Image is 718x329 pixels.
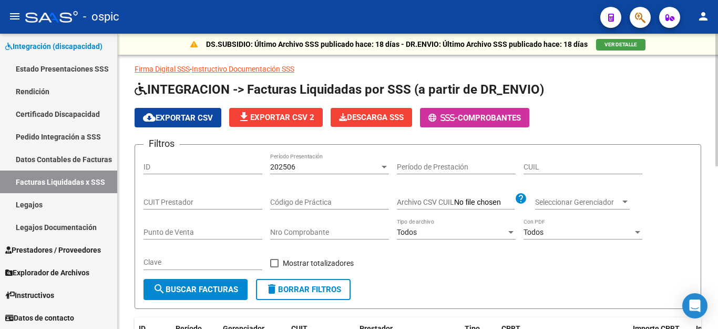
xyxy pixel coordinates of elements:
span: - ospic [83,5,119,28]
div: Open Intercom Messenger [682,293,707,318]
mat-icon: person [697,10,710,23]
span: Todos [524,228,543,236]
span: Prestadores / Proveedores [5,244,101,256]
span: Exportar CSV [143,113,213,123]
button: Buscar Facturas [143,279,248,300]
span: Exportar CSV 2 [238,113,314,122]
button: -Comprobantes [420,108,529,127]
span: 202506 [270,163,295,171]
button: Exportar CSV 2 [229,108,323,127]
span: Comprobantes [458,113,521,123]
app-download-masive: Descarga masiva de comprobantes (adjuntos) [331,108,412,127]
span: Explorador de Archivos [5,267,89,278]
h3: Filtros [143,136,180,151]
span: Mostrar totalizadores [283,257,354,270]
a: Instructivo Documentación SSS [192,65,294,73]
input: Archivo CSV CUIL [454,198,515,207]
span: Datos de contacto [5,312,74,324]
span: INTEGRACION -> Facturas Liquidadas por SSS (a partir de DR_ENVIO) [135,82,544,97]
span: Borrar Filtros [265,285,341,294]
mat-icon: file_download [238,111,250,123]
p: - [135,63,701,75]
span: Archivo CSV CUIL [397,198,454,206]
span: Instructivos [5,290,54,301]
mat-icon: help [515,192,527,205]
span: Descarga SSS [339,113,404,122]
a: Firma Digital SSS [135,65,190,73]
mat-icon: search [153,283,166,295]
span: Buscar Facturas [153,285,238,294]
button: Exportar CSV [135,108,221,127]
span: Seleccionar Gerenciador [535,198,620,207]
span: Integración (discapacidad) [5,41,102,52]
p: DS.SUBSIDIO: Último Archivo SSS publicado hace: 18 días - DR.ENVIO: Último Archivo SSS publicado ... [206,38,588,50]
button: VER DETALLE [596,39,645,51]
button: Borrar Filtros [256,279,351,300]
span: - [428,113,458,123]
mat-icon: delete [265,283,278,295]
span: Todos [397,228,417,236]
button: Descarga SSS [331,108,412,127]
span: VER DETALLE [604,42,637,47]
mat-icon: cloud_download [143,111,156,124]
mat-icon: menu [8,10,21,23]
